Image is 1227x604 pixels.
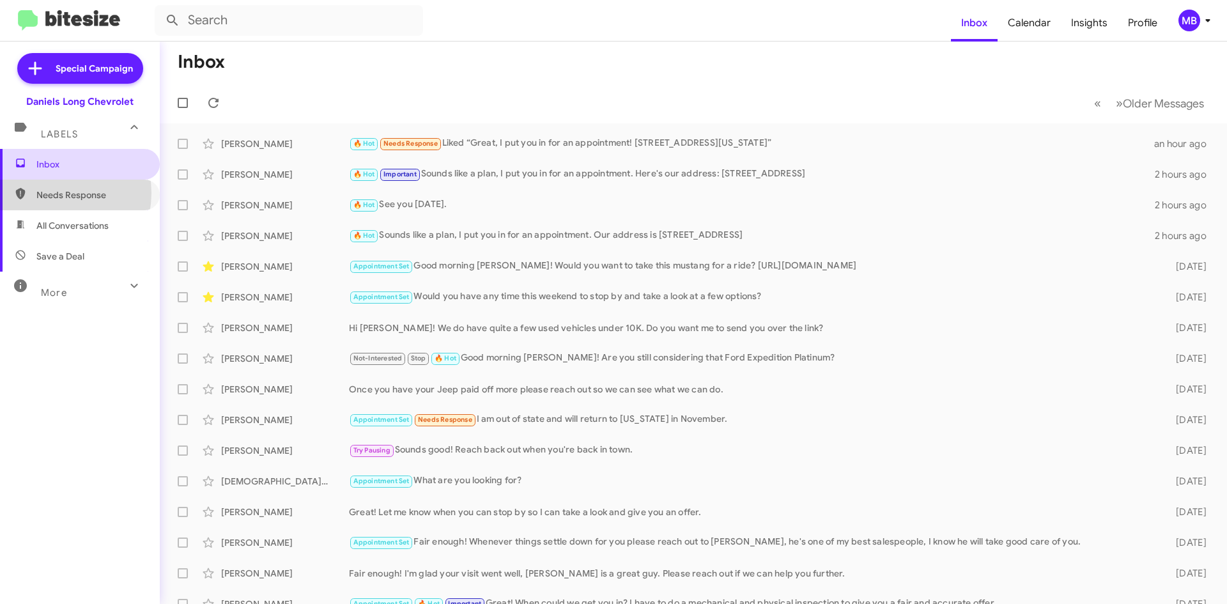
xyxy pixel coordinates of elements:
span: Needs Response [383,139,438,148]
div: an hour ago [1154,137,1217,150]
span: 🔥 Hot [353,139,375,148]
span: Appointment Set [353,477,410,485]
span: 🔥 Hot [353,231,375,240]
span: 🔥 Hot [435,354,456,362]
div: Hi [PERSON_NAME]! We do have quite a few used vehicles under 10K. Do you want me to send you over... [349,321,1155,334]
input: Search [155,5,423,36]
div: [DATE] [1155,321,1217,334]
button: MB [1168,10,1213,31]
div: [PERSON_NAME] [221,291,349,304]
div: [DATE] [1155,260,1217,273]
span: Stop [411,354,426,362]
div: Liked “Great, I put you in for an appointment! [STREET_ADDRESS][US_STATE]” [349,136,1154,151]
div: Fair enough! Whenever things settle down for you please reach out to [PERSON_NAME], he's one of m... [349,535,1155,550]
div: MB [1178,10,1200,31]
a: Special Campaign [17,53,143,84]
span: Try Pausing [353,446,390,454]
div: I am out of state and will return to [US_STATE] in November. [349,412,1155,427]
span: Needs Response [418,415,472,424]
div: Great! Let me know when you can stop by so I can take a look and give you an offer. [349,506,1155,518]
nav: Page navigation example [1087,90,1212,116]
span: More [41,287,67,298]
div: [PERSON_NAME] [221,199,349,212]
div: [PERSON_NAME] [221,567,349,580]
div: [PERSON_NAME] [221,414,349,426]
div: [PERSON_NAME] [221,506,349,518]
span: Appointment Set [353,293,410,301]
div: [DATE] [1155,536,1217,549]
div: 2 hours ago [1155,168,1217,181]
div: [PERSON_NAME] [221,444,349,457]
div: [PERSON_NAME] [221,383,349,396]
div: See you [DATE]. [349,197,1155,212]
span: Appointment Set [353,415,410,424]
div: [PERSON_NAME] [221,168,349,181]
span: Appointment Set [353,538,410,546]
span: 🔥 Hot [353,201,375,209]
span: Special Campaign [56,62,133,75]
div: [PERSON_NAME] [221,321,349,334]
div: [PERSON_NAME] [221,260,349,273]
div: Good morning [PERSON_NAME]! Are you still considering that Ford Expedition Platinum? [349,351,1155,366]
div: 2 hours ago [1155,199,1217,212]
div: [DATE] [1155,567,1217,580]
span: Older Messages [1123,97,1204,111]
div: [PERSON_NAME] [221,536,349,549]
span: 🔥 Hot [353,170,375,178]
div: Once you have your Jeep paid off more please reach out so we can see what we can do. [349,383,1155,396]
div: Good morning [PERSON_NAME]! Would you want to take this mustang for a ride? [URL][DOMAIN_NAME] [349,259,1155,274]
div: [DEMOGRAPHIC_DATA][PERSON_NAME] [221,475,349,488]
div: What are you looking for? [349,474,1155,488]
a: Profile [1118,4,1168,42]
h1: Inbox [178,52,225,72]
span: Not-Interested [353,354,403,362]
a: Insights [1061,4,1118,42]
div: [DATE] [1155,414,1217,426]
div: [PERSON_NAME] [221,229,349,242]
span: Important [383,170,417,178]
div: Would you have any time this weekend to stop by and take a look at a few options? [349,290,1155,304]
div: [DATE] [1155,444,1217,457]
span: Labels [41,128,78,140]
div: Sounds like a plan, I put you in for an appointment. Here's our address: [STREET_ADDRESS] [349,167,1155,182]
span: » [1116,95,1123,111]
span: Needs Response [36,189,145,201]
span: « [1094,95,1101,111]
div: [DATE] [1155,506,1217,518]
span: Appointment Set [353,262,410,270]
button: Previous [1086,90,1109,116]
button: Next [1108,90,1212,116]
span: All Conversations [36,219,109,232]
div: Fair enough! I'm glad your visit went well, [PERSON_NAME] is a great guy. Please reach out if we ... [349,567,1155,580]
div: Sounds like a plan, I put you in for an appointment. Our address is [STREET_ADDRESS] [349,228,1155,243]
a: Inbox [951,4,998,42]
div: [DATE] [1155,475,1217,488]
div: [DATE] [1155,383,1217,396]
span: Inbox [36,158,145,171]
div: Sounds good! Reach back out when you're back in town. [349,443,1155,458]
div: [DATE] [1155,352,1217,365]
div: [DATE] [1155,291,1217,304]
div: Daniels Long Chevrolet [26,95,134,108]
a: Calendar [998,4,1061,42]
div: [PERSON_NAME] [221,352,349,365]
div: [PERSON_NAME] [221,137,349,150]
div: 2 hours ago [1155,229,1217,242]
span: Save a Deal [36,250,84,263]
